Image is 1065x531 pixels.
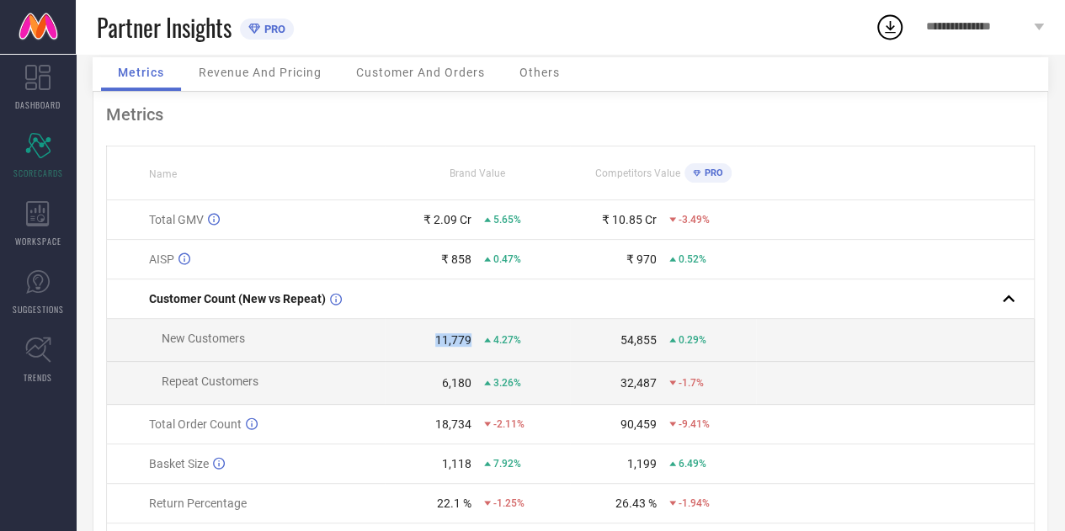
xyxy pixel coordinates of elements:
div: 11,779 [435,333,471,347]
div: 6,180 [442,376,471,390]
span: Metrics [118,66,164,79]
span: 5.65% [493,214,521,226]
div: 26.43 % [615,496,657,510]
span: 3.26% [493,377,521,389]
span: 0.47% [493,253,521,265]
span: AISP [149,252,174,266]
span: -9.41% [679,418,710,430]
span: Name [149,168,177,180]
div: 1,118 [442,457,471,470]
span: 7.92% [493,458,521,470]
span: PRO [260,23,285,35]
span: Repeat Customers [162,374,258,388]
span: -3.49% [679,214,710,226]
div: 1,199 [627,457,657,470]
div: 22.1 % [437,496,471,510]
span: Basket Size [149,457,209,470]
span: TRENDS [24,371,52,384]
div: ₹ 10.85 Cr [602,213,657,226]
span: Brand Value [450,167,505,179]
span: Revenue And Pricing [199,66,322,79]
span: SUGGESTIONS [13,303,64,316]
span: -1.94% [679,497,710,509]
span: -1.25% [493,497,525,509]
div: Metrics [106,104,1035,125]
span: PRO [700,167,723,178]
span: -1.7% [679,377,704,389]
div: 32,487 [620,376,657,390]
span: 0.52% [679,253,706,265]
span: Customer And Orders [356,66,485,79]
div: 18,734 [435,417,471,431]
span: Partner Insights [97,10,232,45]
span: SCORECARDS [13,167,63,179]
div: Open download list [875,12,905,42]
span: 6.49% [679,458,706,470]
span: New Customers [162,332,245,345]
span: 0.29% [679,334,706,346]
span: Others [519,66,560,79]
span: Return Percentage [149,496,247,510]
div: ₹ 2.09 Cr [423,213,471,226]
span: 4.27% [493,334,521,346]
span: DASHBOARD [15,98,61,111]
div: ₹ 970 [626,252,657,266]
div: ₹ 858 [441,252,471,266]
span: Total Order Count [149,417,242,431]
span: Total GMV [149,213,204,226]
span: Competitors Value [595,167,680,179]
span: Customer Count (New vs Repeat) [149,292,326,305]
div: 54,855 [620,333,657,347]
span: -2.11% [493,418,525,430]
div: 90,459 [620,417,657,431]
span: WORKSPACE [15,235,61,247]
